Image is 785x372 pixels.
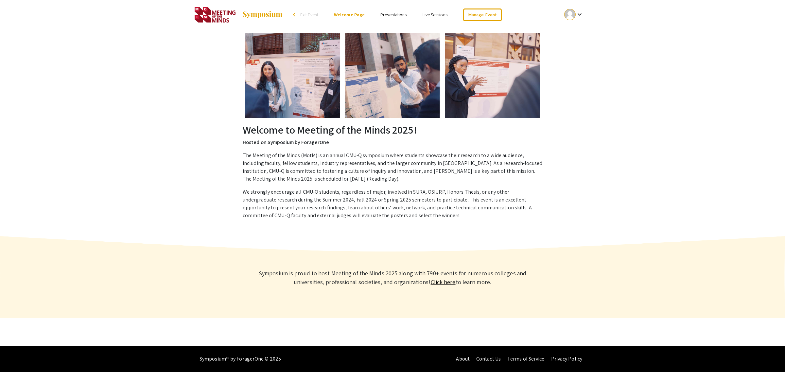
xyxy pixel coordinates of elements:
[245,33,540,118] img: Meeting of the Minds 2025
[557,7,590,22] button: Expand account dropdown
[195,7,283,23] a: Meeting of the Minds 2025
[551,355,582,362] a: Privacy Policy
[200,346,281,372] div: Symposium™ by ForagerOne © 2025
[243,123,542,136] h2: Welcome to Meeting of the Minds 2025!
[242,11,283,19] img: Symposium by ForagerOne
[243,152,542,183] p: The Meeting of the Minds (MotM) is an annual CMU-Q symposium where students showcase their resear...
[243,138,542,146] p: Hosted on Symposium by ForagerOne
[476,355,501,362] a: Contact Us
[293,13,297,17] div: arrow_back_ios
[380,12,407,18] a: Presentations
[463,8,502,21] a: Manage Event
[507,355,545,362] a: Terms of Service
[252,269,533,286] p: Symposium is proud to host Meeting of the Minds 2025 along with 790+ events for numerous colleges...
[195,7,235,23] img: Meeting of the Minds 2025
[431,278,456,286] a: Learn more about Symposium
[243,188,542,219] p: We strongly encourage all CMU-Q students, regardless of major, involved in SURA, QSIURP, Honors T...
[423,12,447,18] a: Live Sessions
[576,10,584,18] mat-icon: Expand account dropdown
[300,12,318,18] span: Exit Event
[334,12,365,18] a: Welcome Page
[5,343,28,367] iframe: Chat
[456,355,470,362] a: About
